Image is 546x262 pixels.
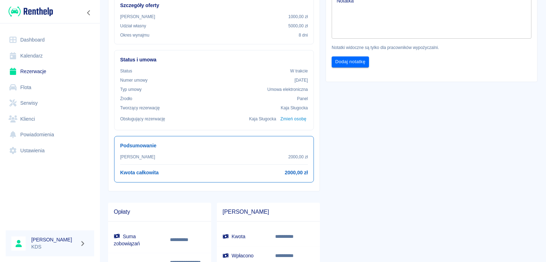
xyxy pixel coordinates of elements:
[332,56,369,67] button: Dodaj notatkę
[120,23,146,29] p: Udział własny
[120,86,141,93] p: Typ umowy
[267,86,308,93] p: Umowa elektroniczna
[6,6,53,17] a: Renthelp logo
[223,233,264,240] h6: Kwota
[6,48,94,64] a: Kalendarz
[120,154,155,160] p: [PERSON_NAME]
[6,111,94,127] a: Klienci
[120,95,132,102] p: Żrodło
[120,2,308,9] h6: Szczegóły oferty
[120,142,308,149] h6: Podsumowanie
[288,13,308,20] p: 1000,00 zł
[6,143,94,159] a: Ustawienia
[294,77,308,83] p: [DATE]
[285,169,308,176] h6: 2000,00 zł
[31,243,77,251] p: KDS
[6,127,94,143] a: Powiadomienia
[120,56,308,64] h6: Status i umowa
[6,64,94,80] a: Rezerwacje
[290,68,308,74] p: W trakcie
[249,116,276,122] p: Kaja Sługocka
[9,6,53,17] img: Renthelp logo
[332,44,531,51] p: Notatki widoczne są tylko dla pracowników wypożyczalni.
[120,32,149,38] p: Okres wynajmu
[120,116,165,122] p: Obsługujący rezerwację
[84,8,94,17] button: Zwiń nawigację
[120,169,159,176] h6: Kwota całkowita
[223,208,314,215] span: [PERSON_NAME]
[281,105,308,111] p: Kaja Sługocka
[6,95,94,111] a: Serwisy
[120,13,155,20] p: [PERSON_NAME]
[297,95,308,102] p: Panel
[6,32,94,48] a: Dashboard
[120,105,160,111] p: Tworzący rezerwację
[299,32,308,38] p: 8 dni
[288,154,308,160] p: 2000,00 zł
[288,23,308,29] p: 5000,00 zł
[31,236,77,243] h6: [PERSON_NAME]
[114,233,159,247] h6: Suma zobowiązań
[223,252,264,259] h6: Wpłacono
[279,114,308,124] button: Zmień osobę
[120,68,132,74] p: Status
[114,208,205,215] span: Opłaty
[120,77,148,83] p: Numer umowy
[6,80,94,95] a: Flota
